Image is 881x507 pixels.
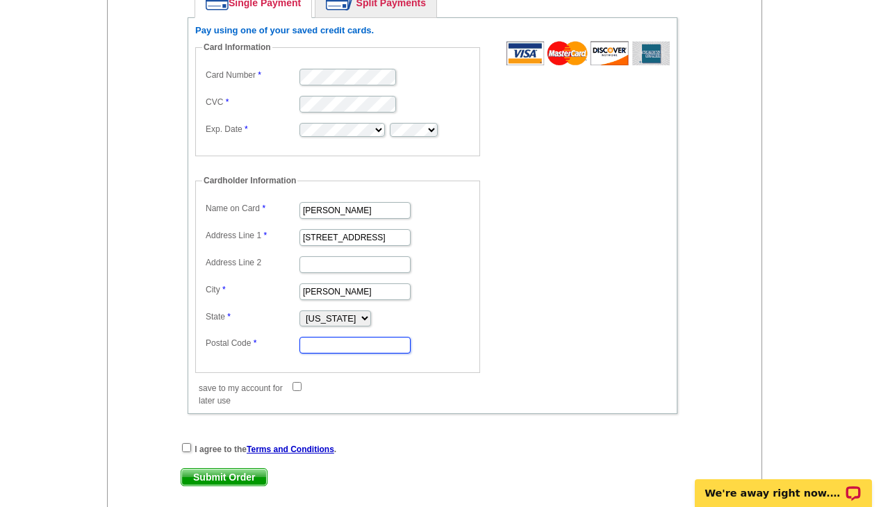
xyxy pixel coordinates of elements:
[206,283,298,296] label: City
[195,444,336,454] strong: I agree to the .
[181,469,267,485] span: Submit Order
[206,337,298,349] label: Postal Code
[206,69,298,81] label: Card Number
[202,174,297,187] legend: Cardholder Information
[206,229,298,242] label: Address Line 1
[202,41,272,53] legend: Card Information
[206,310,298,323] label: State
[206,202,298,215] label: Name on Card
[247,444,334,454] a: Terms and Conditions
[206,123,298,135] label: Exp. Date
[206,256,298,269] label: Address Line 2
[199,382,291,407] label: save to my account for later use
[507,41,670,65] img: acceptedCards.gif
[686,463,881,507] iframe: LiveChat chat widget
[206,96,298,108] label: CVC
[195,25,670,36] h6: Pay using one of your saved credit cards.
